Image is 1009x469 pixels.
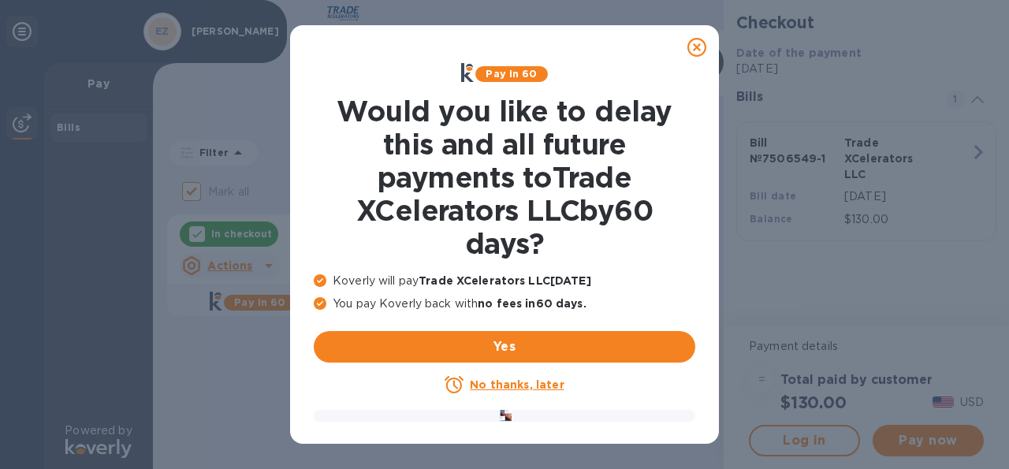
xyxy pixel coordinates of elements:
b: Pay in 60 [486,68,537,80]
p: Koverly will pay [314,273,695,289]
button: Yes [314,331,695,363]
u: No thanks, later [470,378,564,391]
b: Trade XCelerators LLC [DATE] [419,274,591,287]
h1: Would you like to delay this and all future payments to Trade XCelerators LLC by 60 days ? [314,95,695,260]
p: You pay Koverly back with [314,296,695,312]
b: no fees in 60 days . [478,297,586,310]
span: Yes [326,337,683,356]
